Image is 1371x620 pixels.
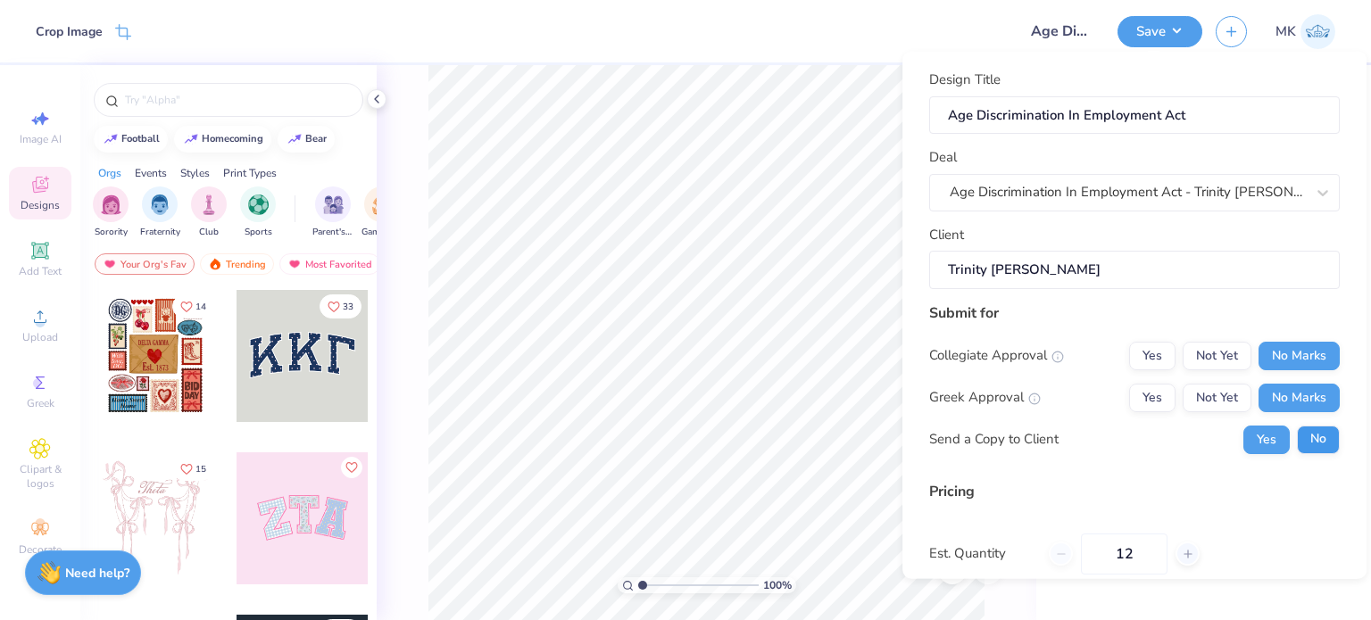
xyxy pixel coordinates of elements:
button: filter button [240,186,276,239]
div: Trending [200,253,274,275]
img: most_fav.gif [287,258,302,270]
label: Est. Quantity [929,543,1035,564]
span: Greek [27,396,54,410]
button: Like [341,457,362,478]
button: homecoming [174,126,271,153]
input: Try "Alpha" [123,91,352,109]
input: Untitled Design [1017,13,1104,49]
span: 14 [195,302,206,311]
div: Print Types [223,165,277,181]
label: Deal [929,147,957,168]
img: Muskan Kumari [1300,14,1335,49]
img: trend_line.gif [184,134,198,145]
div: Your Org's Fav [95,253,195,275]
label: Design Title [929,70,1001,90]
input: e.g. Ethan Linker [929,251,1340,289]
div: Send a Copy to Client [929,429,1059,450]
button: No Marks [1259,341,1340,369]
button: Like [320,294,361,318]
button: filter button [140,186,180,239]
button: filter button [361,186,403,239]
span: Game Day [361,226,403,239]
div: Styles [180,165,210,181]
img: most_fav.gif [103,258,117,270]
img: Game Day Image [372,194,393,215]
span: 15 [195,465,206,474]
img: Sorority Image [101,194,121,215]
div: homecoming [202,134,263,144]
div: Collegiate Approval [929,345,1064,366]
button: Not Yet [1183,341,1251,369]
span: Designs [21,198,60,212]
div: Greek Approval [929,387,1041,408]
button: Yes [1129,383,1176,411]
button: Not Yet [1183,383,1251,411]
a: MK [1275,14,1335,49]
button: filter button [93,186,129,239]
img: Parent's Weekend Image [323,194,344,215]
button: No [1297,425,1340,453]
span: Club [199,226,219,239]
div: bear [305,134,327,144]
div: filter for Sports [240,186,276,239]
span: Add Text [19,264,62,278]
button: Like [172,294,214,318]
div: Orgs [98,165,121,181]
span: Decorate [19,542,62,557]
button: No Marks [1259,383,1340,411]
button: Yes [1243,425,1290,453]
button: filter button [191,186,227,239]
label: Client [929,224,964,244]
button: Like [172,457,214,481]
button: football [94,126,168,153]
div: Pricing [929,480,1340,501]
img: trending.gif [208,258,222,270]
strong: Need help? [65,565,129,582]
div: filter for Game Day [361,186,403,239]
div: filter for Parent's Weekend [312,186,353,239]
div: Crop Image [36,22,103,41]
img: trend_line.gif [287,134,302,145]
span: Sports [245,226,272,239]
div: Most Favorited [279,253,380,275]
div: football [121,134,160,144]
span: Fraternity [140,226,180,239]
span: Sorority [95,226,128,239]
span: Image AI [20,132,62,146]
img: Fraternity Image [150,194,170,215]
span: 100 % [763,577,792,593]
div: Events [135,165,167,181]
span: MK [1275,21,1296,42]
button: bear [278,126,335,153]
span: 33 [343,302,353,311]
button: Save [1118,16,1202,47]
button: filter button [312,186,353,239]
div: filter for Sorority [93,186,129,239]
div: Submit for [929,302,1340,323]
div: filter for Fraternity [140,186,180,239]
img: trend_line.gif [104,134,118,145]
div: filter for Club [191,186,227,239]
span: Parent's Weekend [312,226,353,239]
img: Sports Image [248,194,269,215]
input: – – [1081,533,1167,574]
img: Club Image [199,194,219,215]
span: Clipart & logos [9,462,71,491]
button: Yes [1129,341,1176,369]
span: Upload [22,330,58,344]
